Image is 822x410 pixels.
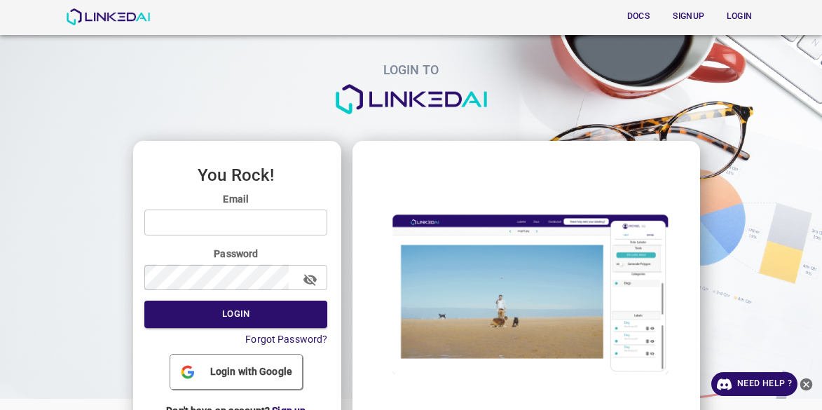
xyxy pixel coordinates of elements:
span: Login with Google [205,364,298,379]
button: Signup [666,5,711,28]
h3: You Rock! [144,166,327,184]
a: Need Help ? [711,372,797,396]
img: LinkedAI [66,8,151,25]
a: Login [714,2,765,31]
button: Login [717,5,762,28]
a: Docs [613,2,664,31]
a: Signup [664,2,714,31]
a: Forgot Password? [245,334,327,345]
button: Docs [616,5,661,28]
button: Login [144,301,327,328]
label: Password [144,247,327,261]
label: Email [144,192,327,206]
button: close-help [797,372,815,396]
img: login_image.gif [364,204,685,385]
img: logo.png [334,84,488,115]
